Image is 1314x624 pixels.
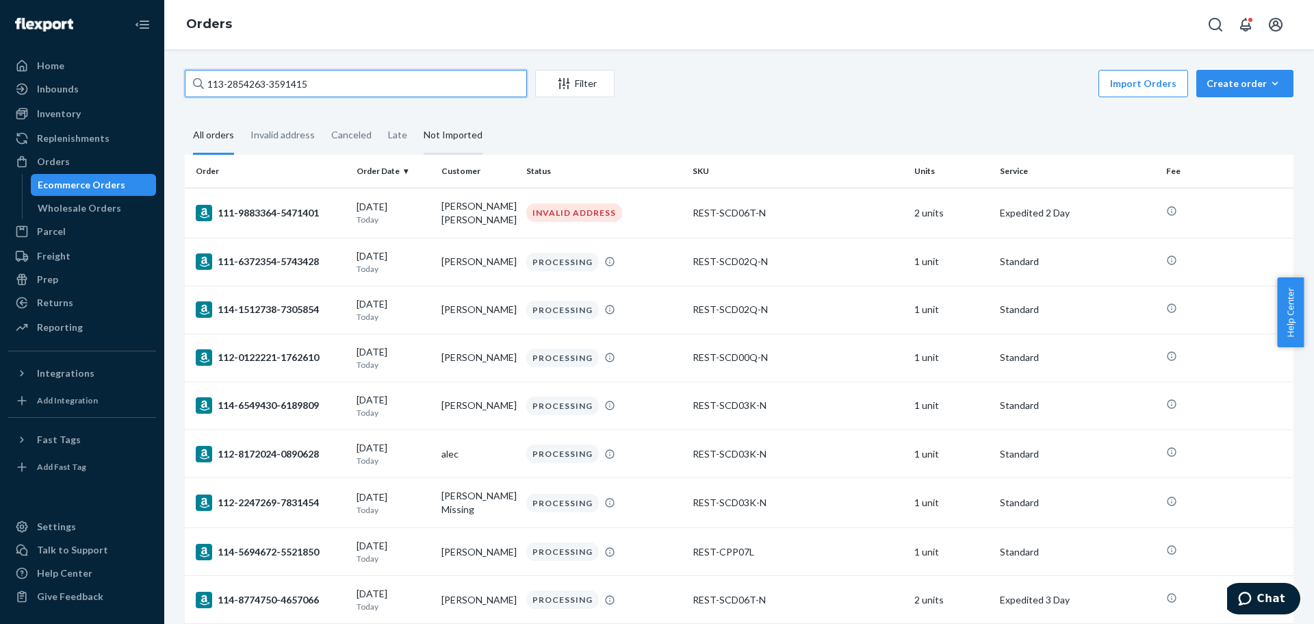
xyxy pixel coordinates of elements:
[37,543,108,557] div: Talk to Support
[8,127,156,149] a: Replenishments
[250,117,315,153] div: Invalid address
[526,445,599,463] div: PROCESSING
[196,301,346,318] div: 114-1512738-7305854
[909,382,994,429] td: 1 unit
[1207,77,1283,90] div: Create order
[436,528,521,576] td: [PERSON_NAME]
[1000,545,1155,559] p: Standard
[436,576,521,624] td: [PERSON_NAME]
[8,390,156,412] a: Add Integration
[8,245,156,267] a: Freight
[8,269,156,290] a: Prep
[185,155,351,188] th: Order
[8,151,156,173] a: Orders
[8,55,156,77] a: Home
[31,174,157,196] a: Ecommerce Orders
[37,296,73,310] div: Returns
[357,345,430,371] div: [DATE]
[196,253,346,270] div: 111-6372354-5743428
[909,430,994,478] td: 1 unit
[357,359,430,371] p: Today
[693,206,903,220] div: REST-SCD06T-N
[196,205,346,221] div: 111-9883364-5471401
[1277,277,1304,347] span: Help Center
[535,70,615,97] button: Filter
[1262,11,1289,38] button: Open account menu
[357,539,430,564] div: [DATE]
[526,301,599,319] div: PROCESSING
[436,334,521,382] td: [PERSON_NAME]
[8,516,156,538] a: Settings
[196,495,346,511] div: 112-2247269-7831454
[424,117,482,155] div: Not Imported
[441,165,515,177] div: Customer
[1098,70,1188,97] button: Import Orders
[175,5,243,45] ol: breadcrumbs
[1000,303,1155,316] p: Standard
[436,478,521,528] td: [PERSON_NAME] Missing
[8,586,156,608] button: Give Feedback
[8,456,156,478] a: Add Fast Tag
[37,225,66,238] div: Parcel
[536,77,614,90] div: Filter
[388,117,407,153] div: Late
[909,188,994,238] td: 2 units
[8,362,156,384] button: Integrations
[693,447,903,461] div: REST-SCD03K-N
[357,200,430,225] div: [DATE]
[37,249,70,263] div: Freight
[38,178,125,192] div: Ecommerce Orders
[1161,155,1293,188] th: Fee
[37,590,103,603] div: Give Feedback
[357,249,430,275] div: [DATE]
[357,297,430,323] div: [DATE]
[436,382,521,429] td: [PERSON_NAME]
[909,528,994,576] td: 1 unit
[994,155,1161,188] th: Service
[8,316,156,338] a: Reporting
[526,494,599,512] div: PROCESSING
[693,593,903,607] div: REST-SCD06T-N
[8,562,156,584] a: Help Center
[8,429,156,451] button: Fast Tags
[196,349,346,366] div: 112-0122221-1762610
[196,592,346,608] div: 114-8774750-4657066
[37,155,70,169] div: Orders
[526,203,622,222] div: INVALID ADDRESS
[31,197,157,219] a: Wholesale Orders
[37,366,94,380] div: Integrations
[357,504,430,516] p: Today
[909,238,994,286] td: 1 unit
[1000,206,1155,220] p: Expedited 2 Day
[351,155,436,188] th: Order Date
[693,351,903,364] div: REST-SCD00Q-N
[37,59,64,73] div: Home
[196,446,346,462] div: 112-8172024-0890628
[693,303,903,316] div: REST-SCD02Q-N
[8,78,156,100] a: Inbounds
[436,286,521,334] td: [PERSON_NAME]
[196,397,346,414] div: 114-6549430-6189809
[37,433,81,447] div: Fast Tags
[693,545,903,559] div: REST-CPP07L
[526,590,599,609] div: PROCESSING
[1227,583,1300,617] iframe: Opens a widget where you can chat to one of our agents
[186,16,232,32] a: Orders
[357,601,430,612] p: Today
[37,82,79,96] div: Inbounds
[357,455,430,466] p: Today
[37,395,98,406] div: Add Integration
[8,103,156,125] a: Inventory
[8,221,156,242] a: Parcel
[436,430,521,478] td: alec
[37,107,81,121] div: Inventory
[693,496,903,510] div: REST-SCD03K-N
[357,214,430,225] p: Today
[37,461,86,473] div: Add Fast Tag
[526,542,599,561] div: PROCESSING
[1000,255,1155,269] p: Standard
[526,253,599,271] div: PROCESSING
[521,155,687,188] th: Status
[1000,496,1155,510] p: Standard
